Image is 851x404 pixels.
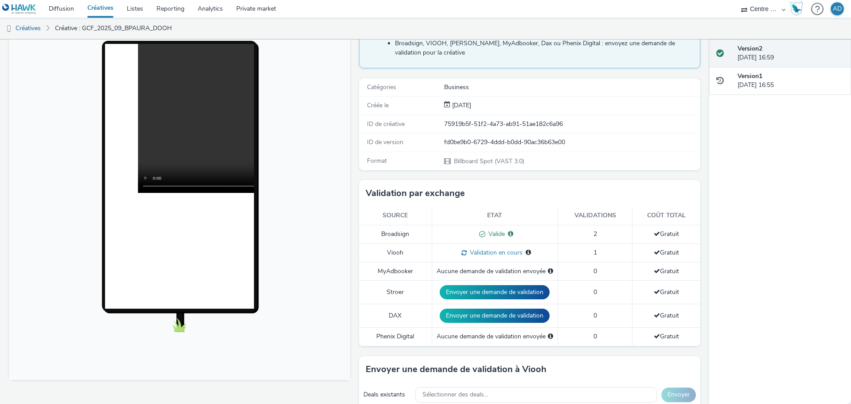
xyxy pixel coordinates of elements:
[366,187,465,200] h3: Validation par exchange
[654,288,679,296] span: Gratuit
[422,391,488,399] span: Sélectionner des deals...
[654,311,679,320] span: Gratuit
[367,120,405,128] span: ID de créative
[558,207,632,225] th: Validations
[738,44,844,63] div: [DATE] 16:59
[738,72,844,90] div: [DATE] 16:55
[593,267,597,275] span: 0
[593,230,597,238] span: 2
[548,332,553,341] div: Sélectionnez un deal ci-dessous et cliquez sur Envoyer pour envoyer une demande de validation à P...
[738,72,762,80] strong: Version 1
[485,230,505,238] span: Valide
[548,267,553,276] div: Sélectionnez un deal ci-dessous et cliquez sur Envoyer pour envoyer une demande de validation à M...
[593,288,597,296] span: 0
[2,4,36,15] img: undefined Logo
[359,225,432,243] td: Broadsign
[654,230,679,238] span: Gratuit
[790,2,807,16] a: Hawk Academy
[432,207,558,225] th: Etat
[440,309,550,323] button: Envoyer une demande de validation
[790,2,803,16] img: Hawk Academy
[444,83,699,92] div: Business
[367,138,403,146] span: ID de version
[437,267,553,276] div: Aucune demande de validation envoyée
[367,157,387,165] span: Format
[359,328,432,346] td: Phenix Digital
[444,120,699,129] div: 75919b5f-51f2-4a73-ab91-51ae182c6a96
[440,285,550,299] button: Envoyer une demande de validation
[593,311,597,320] span: 0
[359,243,432,262] td: Viooh
[359,207,432,225] th: Source
[51,18,176,39] a: Créative : GCF_2025_09_BPAURA_DOOH
[593,248,597,257] span: 1
[654,248,679,257] span: Gratuit
[833,2,842,16] div: AD
[359,280,432,304] td: Stroer
[367,83,396,91] span: Catégories
[632,207,700,225] th: Coût total
[366,363,547,376] h3: Envoyer une demande de validation à Viooh
[359,304,432,328] td: DAX
[467,248,523,257] span: Validation en cours
[444,138,699,147] div: fd0be9b0-6729-4ddd-b0dd-90ac36b63e00
[450,101,471,110] div: Création 27 août 2025, 16:55
[453,157,524,165] span: Billboard Spot (VAST 3.0)
[437,332,553,341] div: Aucune demande de validation envoyée
[367,101,389,110] span: Créée le
[450,101,471,110] span: [DATE]
[395,39,695,57] li: Broadsign, VIOOH, [PERSON_NAME], MyAdbooker, Dax ou Phenix Digital : envoyez une demande de valid...
[654,332,679,341] span: Gratuit
[4,24,13,33] img: dooh
[359,262,432,280] td: MyAdbooker
[654,267,679,275] span: Gratuit
[661,388,696,402] button: Envoyer
[593,332,597,341] span: 0
[738,44,762,53] strong: Version 2
[363,390,411,399] div: Deals existants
